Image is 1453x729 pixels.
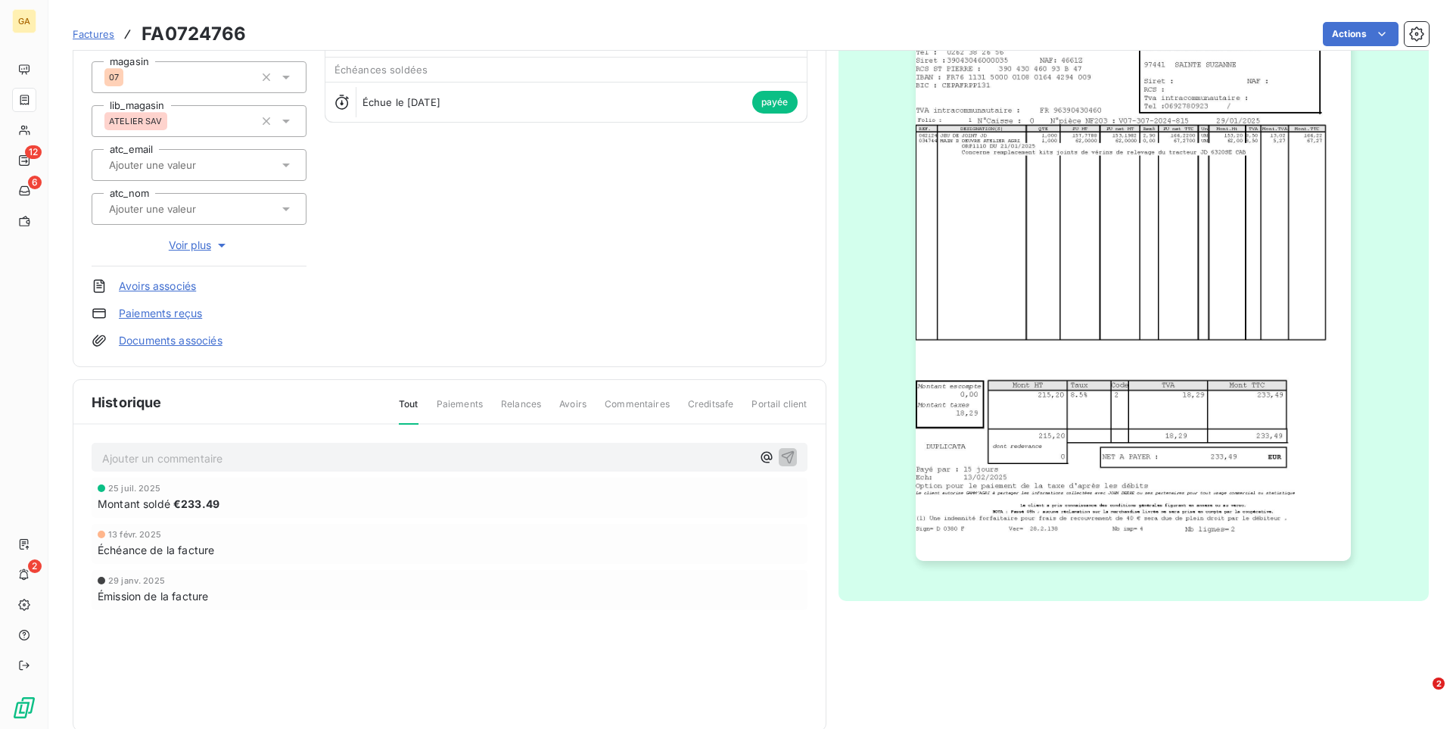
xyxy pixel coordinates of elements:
[1323,22,1399,46] button: Actions
[73,26,114,42] a: Factures
[92,237,306,254] button: Voir plus
[98,542,214,558] span: Échéance de la facture
[399,397,418,425] span: Tout
[559,397,586,423] span: Avoirs
[12,9,36,33] div: GA
[12,179,36,203] a: 6
[73,28,114,40] span: Factures
[107,158,260,172] input: Ajouter une valeur
[605,397,670,423] span: Commentaires
[169,238,229,253] span: Voir plus
[28,559,42,573] span: 2
[437,397,483,423] span: Paiements
[142,20,246,48] h3: FA0724766
[173,496,219,512] span: €233.49
[28,176,42,189] span: 6
[119,333,222,348] a: Documents associés
[334,64,428,76] span: Échéances soldées
[108,576,165,585] span: 29 janv. 2025
[12,148,36,173] a: 12
[107,202,260,216] input: Ajouter une valeur
[109,117,163,126] span: ATELIER SAV
[98,588,208,604] span: Émission de la facture
[25,145,42,159] span: 12
[751,397,807,423] span: Portail client
[12,696,36,720] img: Logo LeanPay
[688,397,734,423] span: Creditsafe
[119,279,196,294] a: Avoirs associés
[752,91,798,114] span: payée
[92,392,162,413] span: Historique
[362,96,440,108] span: Échue le [DATE]
[119,306,202,321] a: Paiements reçus
[108,484,160,493] span: 25 juil. 2025
[1433,678,1445,690] span: 2
[109,73,119,82] span: 07
[98,496,170,512] span: Montant soldé
[501,397,541,423] span: Relances
[1402,678,1438,714] iframe: Intercom live chat
[108,530,161,539] span: 13 févr. 2025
